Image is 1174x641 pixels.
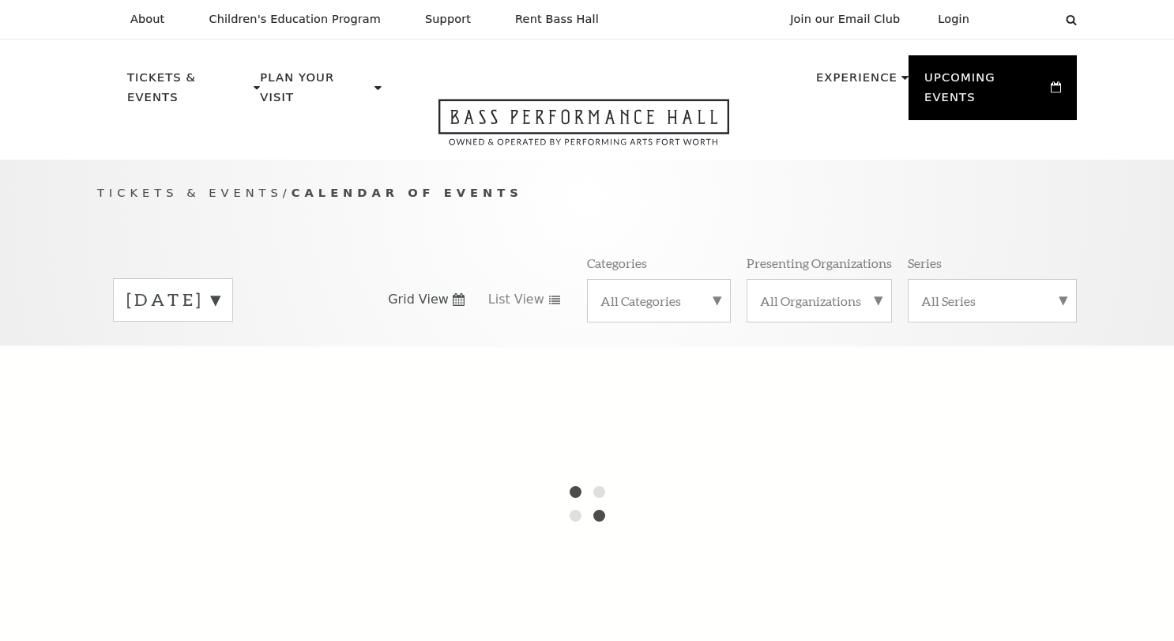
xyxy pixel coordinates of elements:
p: About [130,13,164,26]
p: Rent Bass Hall [515,13,599,26]
p: / [97,183,1077,203]
label: [DATE] [126,288,220,312]
p: Children's Education Program [209,13,381,26]
p: Tickets & Events [127,68,250,116]
p: Presenting Organizations [747,255,892,271]
p: Experience [816,68,897,96]
p: Plan Your Visit [260,68,371,116]
p: Series [908,255,942,271]
span: Calendar of Events [292,186,523,199]
p: Support [425,13,471,26]
label: All Organizations [760,292,879,309]
label: All Series [921,292,1063,309]
label: All Categories [600,292,717,309]
p: Upcoming Events [924,68,1047,116]
span: Tickets & Events [97,186,283,199]
select: Select: [995,12,1051,27]
span: List View [488,291,544,308]
span: Grid View [388,291,449,308]
p: Categories [587,255,647,271]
